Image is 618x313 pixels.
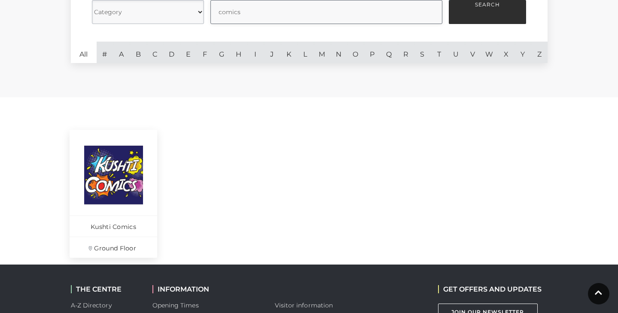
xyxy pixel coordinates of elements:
a: A-Z Directory [71,301,112,309]
a: N [330,42,347,63]
a: K [280,42,297,63]
a: M [314,42,330,63]
a: T [431,42,448,63]
h2: THE CENTRE [71,285,140,293]
a: E [180,42,197,63]
a: P [364,42,381,63]
a: Visitor information [275,301,333,309]
a: Q [381,42,397,63]
a: X [498,42,514,63]
a: A [113,42,130,63]
h2: GET OFFERS AND UPDATES [438,285,542,293]
a: Z [531,42,548,63]
a: O [347,42,364,63]
a: S [414,42,431,63]
a: C [146,42,163,63]
a: Y [514,42,531,63]
a: Kushti Comics Ground Floor [70,130,157,258]
a: G [213,42,230,63]
a: W [481,42,498,63]
a: # [97,42,113,63]
a: J [264,42,280,63]
p: Ground Floor [70,237,157,258]
a: F [197,42,213,63]
a: R [397,42,414,63]
a: Opening Times [152,301,199,309]
a: H [230,42,247,63]
a: I [247,42,264,63]
a: U [448,42,464,63]
a: L [297,42,314,63]
a: B [130,42,146,63]
p: Kushti Comics [70,215,157,236]
a: V [464,42,481,63]
a: D [163,42,180,63]
a: All [71,42,97,63]
h2: INFORMATION [152,285,262,293]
